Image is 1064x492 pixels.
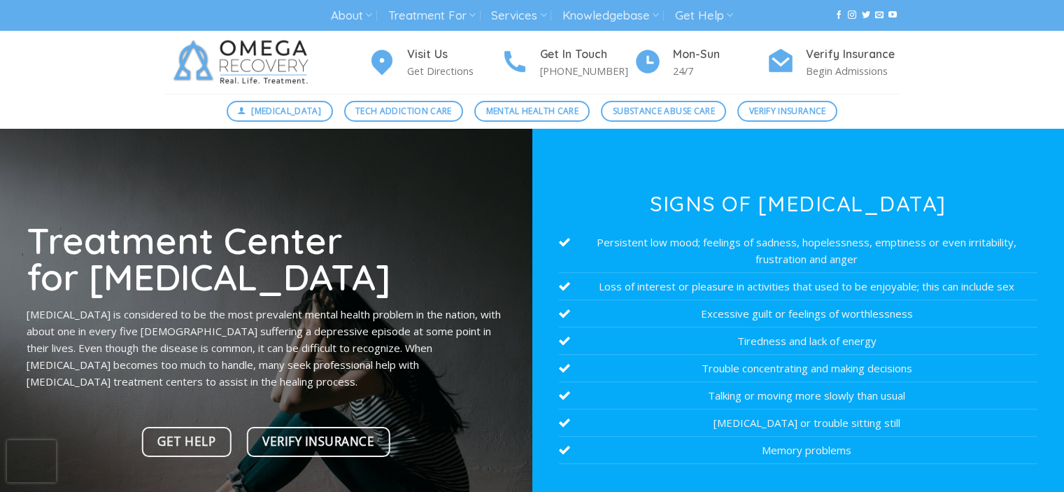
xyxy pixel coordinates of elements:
[246,427,390,457] a: Verify Insurance
[806,63,900,79] p: Begin Admissions
[27,222,505,295] h1: Treatment Center for [MEDICAL_DATA]
[848,10,856,20] a: Follow on Instagram
[331,3,372,29] a: About
[767,45,900,80] a: Verify Insurance Begin Admissions
[407,63,501,79] p: Get Directions
[562,3,659,29] a: Knowledgebase
[737,101,837,122] a: Verify Insurance
[407,45,501,64] h4: Visit Us
[559,193,1037,214] h3: Signs of [MEDICAL_DATA]
[486,104,579,118] span: Mental Health Care
[388,3,476,29] a: Treatment For
[559,229,1037,273] li: Persistent low mood; feelings of sadness, hopelessness, emptiness or even irritability, frustrati...
[875,10,884,20] a: Send us an email
[559,273,1037,300] li: Loss of interest or pleasure in activities that used to be enjoyable; this can include sex
[559,382,1037,409] li: Talking or moving more slowly than usual
[559,409,1037,437] li: [MEDICAL_DATA] or trouble sitting still
[251,104,321,118] span: [MEDICAL_DATA]
[559,300,1037,328] li: Excessive guilt or feelings of worthlessness
[675,3,733,29] a: Get Help
[673,63,767,79] p: 24/7
[862,10,870,20] a: Follow on Twitter
[835,10,843,20] a: Follow on Facebook
[501,45,634,80] a: Get In Touch [PHONE_NUMBER]
[559,437,1037,464] li: Memory problems
[474,101,590,122] a: Mental Health Care
[142,427,232,457] a: Get Help
[806,45,900,64] h4: Verify Insurance
[27,306,505,390] p: [MEDICAL_DATA] is considered to be the most prevalent mental health problem in the nation, with a...
[165,31,322,94] img: Omega Recovery
[344,101,464,122] a: Tech Addiction Care
[673,45,767,64] h4: Mon-Sun
[491,3,546,29] a: Services
[157,432,215,451] span: Get Help
[888,10,897,20] a: Follow on YouTube
[559,355,1037,382] li: Trouble concentrating and making decisions
[540,45,634,64] h4: Get In Touch
[355,104,452,118] span: Tech Addiction Care
[227,101,333,122] a: [MEDICAL_DATA]
[749,104,826,118] span: Verify Insurance
[559,328,1037,355] li: Tiredness and lack of energy
[601,101,726,122] a: Substance Abuse Care
[613,104,715,118] span: Substance Abuse Care
[368,45,501,80] a: Visit Us Get Directions
[7,440,56,482] iframe: reCAPTCHA
[540,63,634,79] p: [PHONE_NUMBER]
[262,432,374,451] span: Verify Insurance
